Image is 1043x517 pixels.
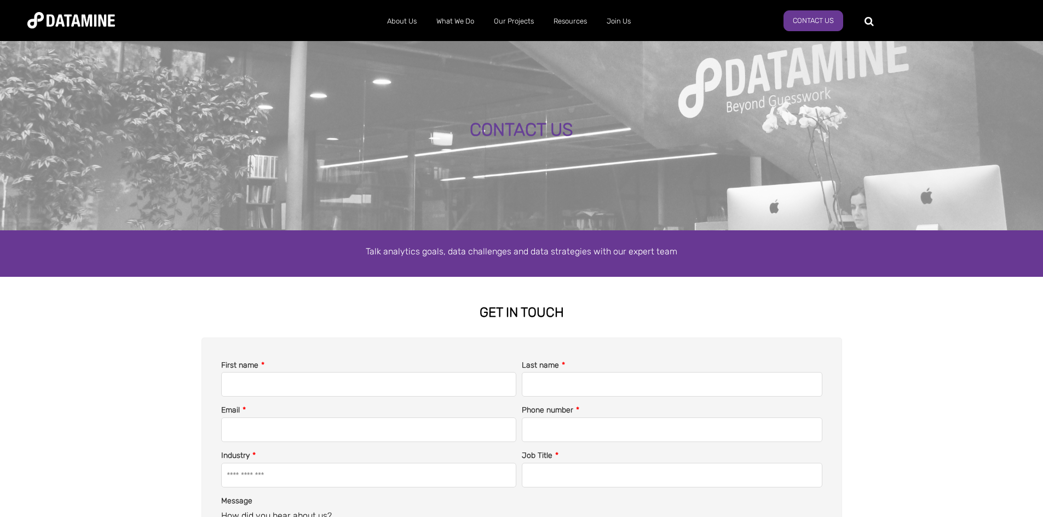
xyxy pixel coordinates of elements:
span: First name [221,361,258,370]
a: About Us [377,7,427,36]
span: Message [221,496,252,506]
a: Contact Us [783,10,843,31]
a: Resources [544,7,597,36]
div: CONTACT US [118,120,925,140]
span: Last name [522,361,559,370]
span: Industry [221,451,250,460]
img: Datamine [27,12,115,28]
span: Job Title [522,451,552,460]
span: Talk analytics goals, data challenges and data strategies with our expert team [366,246,677,257]
span: Phone number [522,405,573,415]
a: What We Do [427,7,484,36]
span: Email [221,405,240,415]
a: Our Projects [484,7,544,36]
a: Join Us [597,7,641,36]
strong: GET IN TOUCH [480,305,564,320]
